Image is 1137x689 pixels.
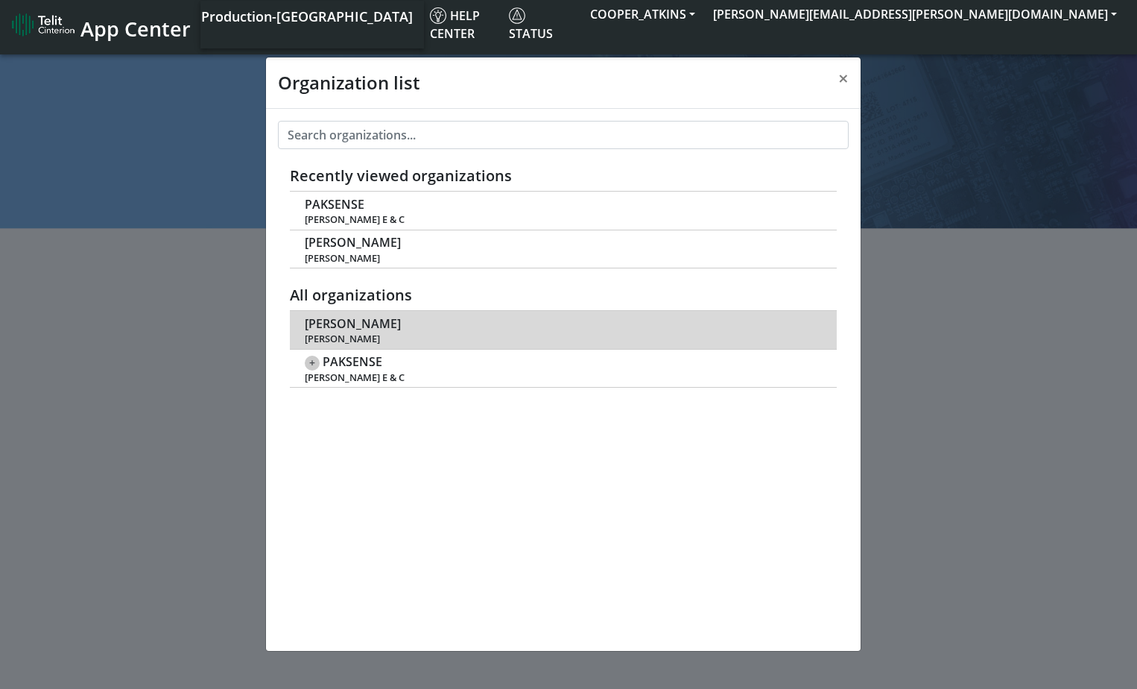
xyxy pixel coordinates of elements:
[430,7,446,24] img: knowledge.svg
[305,198,364,212] span: PAKSENSE
[80,15,191,43] span: App Center
[704,1,1126,28] button: [PERSON_NAME][EMAIL_ADDRESS][PERSON_NAME][DOMAIN_NAME]
[305,236,401,250] span: [PERSON_NAME]
[323,355,382,369] span: PAKSENSE
[12,13,75,37] img: logo-telit-cinterion-gw-new.png
[305,253,820,264] span: [PERSON_NAME]
[509,7,553,42] span: Status
[838,66,849,90] span: ×
[424,1,503,48] a: Help center
[305,372,820,383] span: [PERSON_NAME] E & C
[201,7,413,25] span: Production-[GEOGRAPHIC_DATA]
[290,167,837,185] h5: Recently viewed organizations
[305,317,401,331] span: [PERSON_NAME]
[12,9,189,41] a: App Center
[430,7,480,42] span: Help center
[305,333,820,344] span: [PERSON_NAME]
[503,1,581,48] a: Status
[305,356,320,371] span: +
[278,69,419,96] h4: Organization list
[509,7,525,24] img: status.svg
[290,286,837,304] h5: All organizations
[581,1,704,28] button: COOPER_ATKINS
[200,1,412,31] a: Your current platform instance
[305,214,820,225] span: [PERSON_NAME] E & C
[278,121,849,149] input: Search organizations...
